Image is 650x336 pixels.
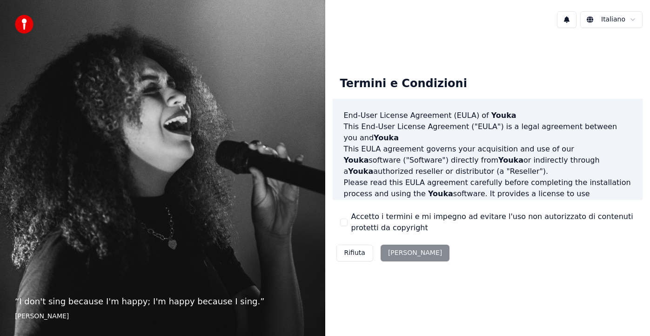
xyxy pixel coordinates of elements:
span: Youka [428,189,453,198]
span: Youka [348,167,373,176]
h3: End-User License Agreement (EULA) of [344,110,632,121]
img: youka [15,15,34,34]
footer: [PERSON_NAME] [15,312,310,321]
span: Youka [491,111,516,120]
span: Youka [374,133,399,142]
p: This End-User License Agreement ("EULA") is a legal agreement between you and [344,121,632,144]
p: Please read this EULA agreement carefully before completing the installation process and using th... [344,177,632,222]
span: Youka [498,156,523,165]
div: Termini e Condizioni [333,69,475,99]
p: This EULA agreement governs your acquisition and use of our software ("Software") directly from o... [344,144,632,177]
p: “ I don't sing because I'm happy; I'm happy because I sing. ” [15,295,310,308]
button: Rifiuta [336,245,373,261]
span: Youka [344,156,369,165]
label: Accetto i termini e mi impegno ad evitare l'uso non autorizzato di contenuti protetti da copyright [351,211,636,233]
